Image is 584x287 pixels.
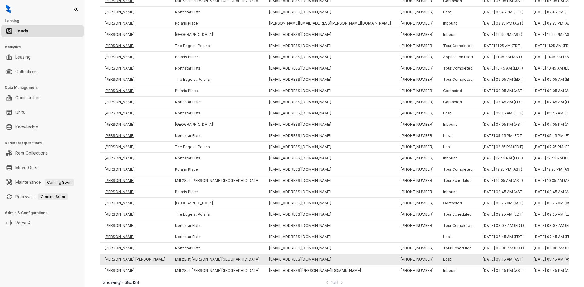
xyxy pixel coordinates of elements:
td: Mill 23 at [PERSON_NAME][GEOGRAPHIC_DATA] [170,175,264,186]
li: Maintenance [1,176,84,188]
td: Tour Completed [438,74,478,85]
td: [EMAIL_ADDRESS][DOMAIN_NAME] [264,119,396,130]
td: [DATE] 05:45 AM (EDT) [529,108,580,119]
td: Lost [438,142,478,153]
td: Northstar Flats [170,231,264,243]
td: [DATE] 11:05 AM (AST) [529,52,580,63]
td: [EMAIL_ADDRESS][DOMAIN_NAME] [264,40,396,52]
li: Renewals [1,191,84,203]
td: [EMAIL_ADDRESS][DOMAIN_NAME] [264,243,396,254]
td: [PERSON_NAME] [100,52,170,63]
td: [EMAIL_ADDRESS][DOMAIN_NAME] [264,220,396,231]
td: [EMAIL_ADDRESS][DOMAIN_NAME] [264,85,396,97]
td: [GEOGRAPHIC_DATA] [170,119,264,130]
td: [PHONE_NUMBER] [396,243,438,254]
a: Collections [15,66,37,78]
td: [EMAIL_ADDRESS][DOMAIN_NAME] [264,186,396,198]
td: [DATE] 02:45 PM (EDT) [478,7,529,18]
h3: Admin & Configurations [5,210,85,216]
li: Communities [1,92,84,104]
td: [GEOGRAPHIC_DATA] [170,29,264,40]
td: [DATE] 07:45 AM (EDT) [478,231,529,243]
td: [EMAIL_ADDRESS][DOMAIN_NAME] [264,142,396,153]
td: [EMAIL_ADDRESS][DOMAIN_NAME] [264,254,396,265]
td: Tour Scheduled [438,243,478,254]
td: [DATE] 07:05 PM (AST) [478,119,529,130]
span: of [332,280,337,285]
td: [DATE] 10:45 AM (EDT) [478,63,529,74]
td: [PHONE_NUMBER] [396,186,438,198]
td: Contacted [438,97,478,108]
td: [PHONE_NUMBER] [396,198,438,209]
td: Tour Scheduled [438,209,478,220]
td: [PHONE_NUMBER] [396,153,438,164]
td: [DATE] 09:45 PM (AST) [478,265,529,276]
li: Rent Collections [1,147,84,159]
td: [EMAIL_ADDRESS][DOMAIN_NAME] [264,29,396,40]
td: [DATE] 11:05 AM (AST) [478,52,529,63]
td: [PHONE_NUMBER] [396,29,438,40]
td: [DATE] 12:46 PM (EDT) [529,153,580,164]
td: Inbound [438,119,478,130]
td: [EMAIL_ADDRESS][DOMAIN_NAME] [264,52,396,63]
td: [EMAIL_ADDRESS][DOMAIN_NAME] [264,97,396,108]
td: The Edge at Polaris [170,74,264,85]
td: [DATE] 10:45 AM (EDT) [529,63,580,74]
td: Northstar Flats [170,220,264,231]
td: Northstar Flats [170,97,264,108]
td: Polaris Place [170,164,264,175]
td: [EMAIL_ADDRESS][DOMAIN_NAME] [264,175,396,186]
td: [PERSON_NAME] [100,119,170,130]
td: [PERSON_NAME] [100,63,170,74]
td: [PERSON_NAME] [100,153,170,164]
td: Polaris Place [170,18,264,29]
td: Inbound [438,265,478,276]
div: Showing 1 - 38 of 38 [103,279,325,285]
td: [DATE] 07:45 AM (EDT) [529,97,580,108]
td: [PHONE_NUMBER] [396,97,438,108]
td: [EMAIL_ADDRESS][DOMAIN_NAME] [264,108,396,119]
td: [PERSON_NAME] [100,29,170,40]
td: [PHONE_NUMBER] [396,130,438,142]
a: Knowledge [15,121,38,133]
img: LeftArrowIcon [325,279,329,285]
td: Lost [438,7,478,18]
td: [EMAIL_ADDRESS][DOMAIN_NAME] [264,74,396,85]
td: Mill 23 at [PERSON_NAME][GEOGRAPHIC_DATA] [170,254,264,265]
td: [PERSON_NAME] [100,231,170,243]
td: [PHONE_NUMBER] [396,40,438,52]
a: Units [15,106,25,118]
td: [DATE] 02:25 PM (AST) [478,18,529,29]
img: RightArrowIcon [340,279,344,285]
td: [PERSON_NAME] [100,243,170,254]
h3: Leasing [5,18,85,24]
td: [DATE] 12:25 PM (AST) [529,164,580,175]
td: [GEOGRAPHIC_DATA] [170,198,264,209]
span: Coming Soon [38,193,68,200]
td: [DATE] 09:05 AM (EDT) [529,74,580,85]
img: logo [6,5,11,13]
li: Leads [1,25,84,37]
td: [EMAIL_ADDRESS][DOMAIN_NAME] [264,198,396,209]
td: [EMAIL_ADDRESS][DOMAIN_NAME] [264,63,396,74]
td: [PHONE_NUMBER] [396,164,438,175]
td: [PERSON_NAME] [100,265,170,276]
td: The Edge at Polaris [170,40,264,52]
td: [PHONE_NUMBER] [396,209,438,220]
td: [PERSON_NAME] [100,164,170,175]
td: [PERSON_NAME] [100,198,170,209]
td: The Edge at Polaris [170,209,264,220]
td: [DATE] 11:25 AM (EDT) [478,40,529,52]
td: [DATE] 06:06 AM (EDT) [529,243,580,254]
td: [EMAIL_ADDRESS][DOMAIN_NAME] [264,231,396,243]
td: [PERSON_NAME] [100,85,170,97]
td: [DATE] 07:45 AM (EDT) [478,97,529,108]
a: Leasing [15,51,31,63]
td: [PHONE_NUMBER] [396,85,438,97]
td: [PHONE_NUMBER] [396,265,438,276]
td: [EMAIL_ADDRESS][DOMAIN_NAME] [264,7,396,18]
td: Lost [438,130,478,142]
td: [DATE] 11:25 AM (EDT) [529,40,580,52]
td: [DATE] 06:06 AM (EDT) [478,243,529,254]
td: Contacted [438,85,478,97]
